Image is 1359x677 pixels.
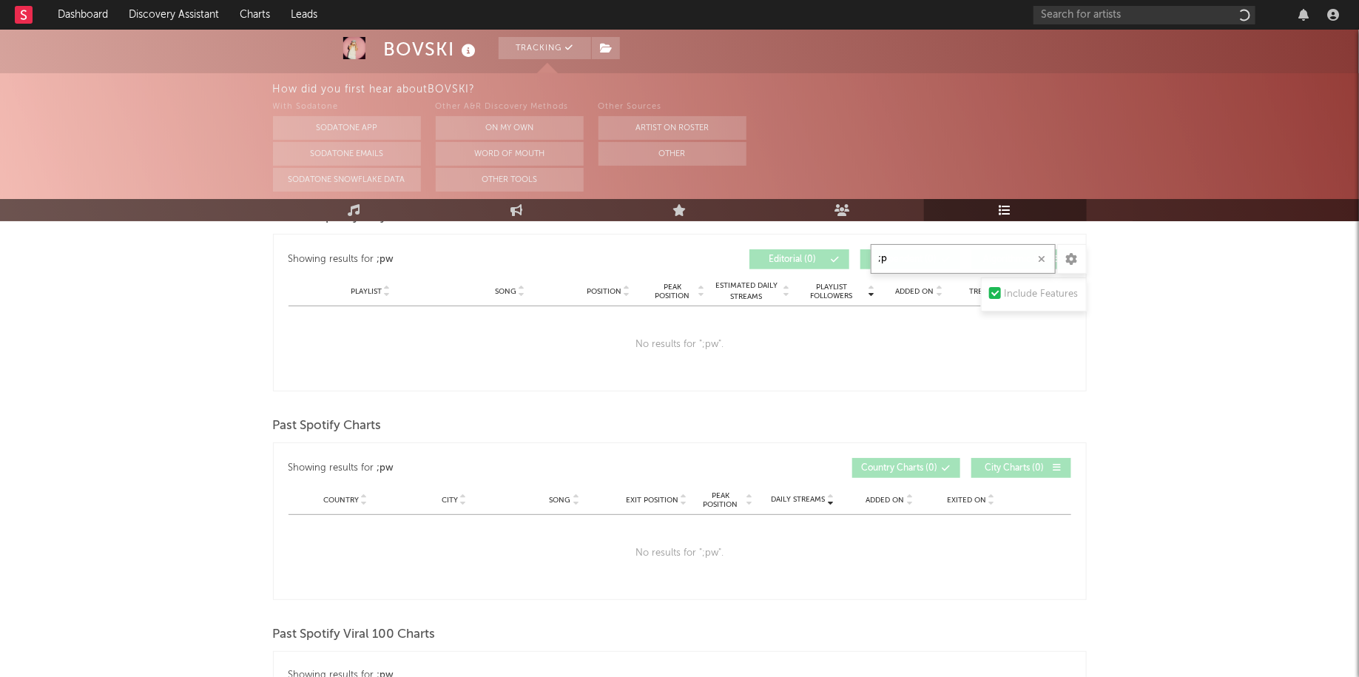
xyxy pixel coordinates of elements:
[598,142,746,166] button: Other
[384,37,480,61] div: BOVSKI
[866,496,905,505] span: Added On
[862,464,938,473] span: Country Charts ( 0 )
[870,255,938,264] span: Independent ( 0 )
[626,496,678,505] span: Exit Position
[772,494,826,505] span: Daily Streams
[442,496,458,505] span: City
[1033,6,1255,24] input: Search for artists
[896,287,934,296] span: Added On
[273,142,421,166] button: Sodatone Emails
[971,458,1071,478] button: City Charts(0)
[436,98,584,116] div: Other A&R Discovery Methods
[981,464,1049,473] span: City Charts ( 0 )
[495,287,516,296] span: Song
[289,458,680,478] div: Showing results for
[759,255,827,264] span: Editorial ( 0 )
[273,168,421,192] button: Sodatone Snowflake Data
[289,249,680,269] div: Showing results for
[598,116,746,140] button: Artist on Roster
[273,116,421,140] button: Sodatone App
[377,251,394,269] div: ;pw
[969,287,994,296] span: Trend
[698,491,744,509] span: Peak Position
[436,168,584,192] button: Other Tools
[852,458,960,478] button: Country Charts(0)
[436,142,584,166] button: Word Of Mouth
[273,98,421,116] div: With Sodatone
[797,283,866,300] span: Playlist Followers
[947,496,986,505] span: Exited On
[273,417,382,435] span: Past Spotify Charts
[749,249,849,269] button: Editorial(0)
[289,306,1071,383] div: No results for " ;pw ".
[860,249,960,269] button: Independent(0)
[351,287,382,296] span: Playlist
[712,280,781,303] span: Estimated Daily Streams
[587,287,621,296] span: Position
[323,496,359,505] span: Country
[436,116,584,140] button: On My Own
[499,37,591,59] button: Tracking
[1005,286,1079,303] div: Include Features
[550,496,571,505] span: Song
[871,244,1056,274] input: Search Playlists/Charts
[598,98,746,116] div: Other Sources
[650,283,696,300] span: Peak Position
[273,626,436,644] span: Past Spotify Viral 100 Charts
[377,459,394,477] div: ;pw
[289,515,1071,592] div: No results for " ;pw ".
